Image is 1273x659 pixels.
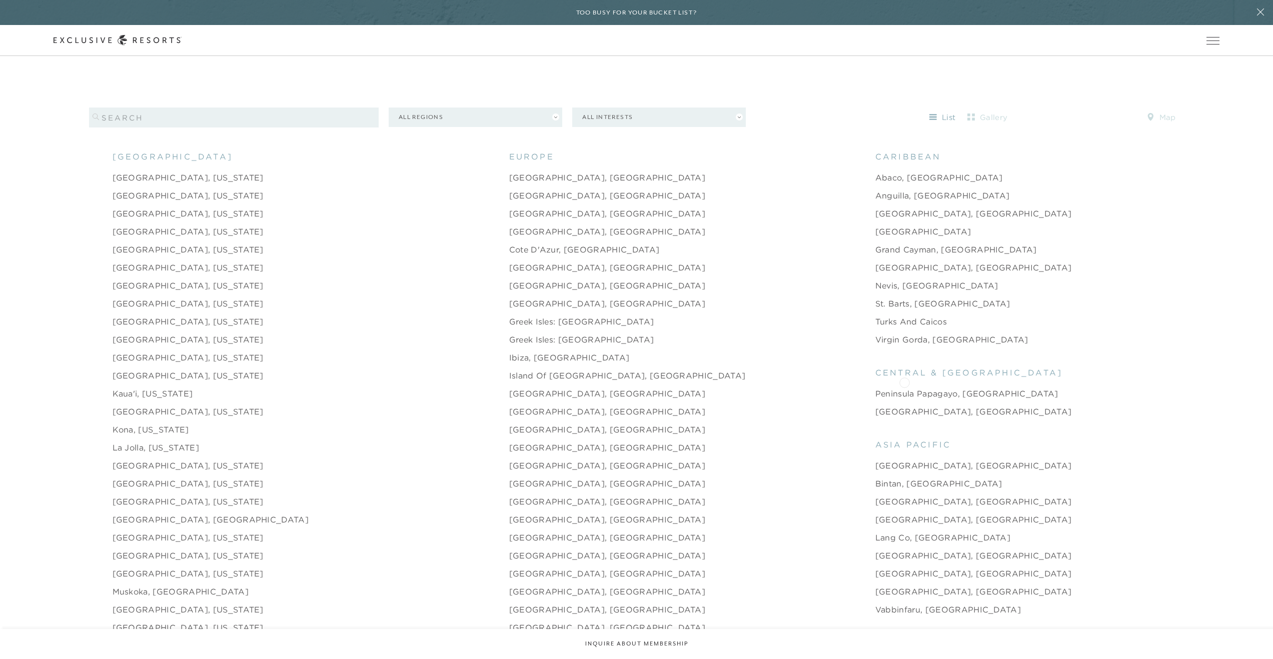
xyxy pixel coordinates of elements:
a: Muskoka, [GEOGRAPHIC_DATA] [113,585,249,597]
a: [GEOGRAPHIC_DATA], [US_STATE] [113,477,264,489]
a: [GEOGRAPHIC_DATA], [GEOGRAPHIC_DATA] [509,513,706,525]
a: Bintan, [GEOGRAPHIC_DATA] [875,477,1002,489]
a: [GEOGRAPHIC_DATA], [GEOGRAPHIC_DATA] [509,207,706,219]
a: [GEOGRAPHIC_DATA], [US_STATE] [113,171,264,183]
a: [GEOGRAPHIC_DATA], [GEOGRAPHIC_DATA] [509,585,706,597]
a: [GEOGRAPHIC_DATA], [GEOGRAPHIC_DATA] [509,567,706,579]
a: [GEOGRAPHIC_DATA], [GEOGRAPHIC_DATA] [509,171,706,183]
a: Kona, [US_STATE] [113,423,189,435]
a: [GEOGRAPHIC_DATA], [US_STATE] [113,243,264,255]
a: Abaco, [GEOGRAPHIC_DATA] [875,171,1003,183]
a: [GEOGRAPHIC_DATA], [US_STATE] [113,207,264,219]
a: [GEOGRAPHIC_DATA], [US_STATE] [113,279,264,291]
a: Ibiza, [GEOGRAPHIC_DATA] [509,351,630,363]
button: map [1139,109,1184,125]
a: [GEOGRAPHIC_DATA], [US_STATE] [113,261,264,273]
a: [GEOGRAPHIC_DATA], [GEOGRAPHIC_DATA] [875,549,1072,561]
a: Cote d'Azur, [GEOGRAPHIC_DATA] [509,243,660,255]
a: Grand Cayman, [GEOGRAPHIC_DATA] [875,243,1037,255]
a: [GEOGRAPHIC_DATA], [GEOGRAPHIC_DATA] [509,621,706,633]
button: All Regions [389,107,562,127]
a: [GEOGRAPHIC_DATA], [US_STATE] [113,351,264,363]
a: Virgin Gorda, [GEOGRAPHIC_DATA] [875,333,1028,345]
a: [GEOGRAPHIC_DATA], [US_STATE] [113,621,264,633]
a: La Jolla, [US_STATE] [113,441,199,453]
button: Open navigation [1206,37,1219,44]
a: [GEOGRAPHIC_DATA], [GEOGRAPHIC_DATA] [875,261,1072,273]
a: [GEOGRAPHIC_DATA], [US_STATE] [113,405,264,417]
button: gallery [965,109,1010,125]
a: [GEOGRAPHIC_DATA], [GEOGRAPHIC_DATA] [113,513,309,525]
span: [GEOGRAPHIC_DATA] [113,150,233,162]
a: [GEOGRAPHIC_DATA] [875,225,971,237]
a: [GEOGRAPHIC_DATA], [US_STATE] [113,333,264,345]
a: [GEOGRAPHIC_DATA], [GEOGRAPHIC_DATA] [509,405,706,417]
a: [GEOGRAPHIC_DATA], [GEOGRAPHIC_DATA] [509,189,706,201]
a: [GEOGRAPHIC_DATA], [US_STATE] [113,315,264,327]
h6: Too busy for your bucket list? [576,8,697,17]
a: [GEOGRAPHIC_DATA], [GEOGRAPHIC_DATA] [875,567,1072,579]
a: [GEOGRAPHIC_DATA], [US_STATE] [113,567,264,579]
a: [GEOGRAPHIC_DATA], [GEOGRAPHIC_DATA] [509,297,706,309]
a: [GEOGRAPHIC_DATA], [GEOGRAPHIC_DATA] [875,585,1072,597]
a: St. Barts, [GEOGRAPHIC_DATA] [875,297,1010,309]
a: [GEOGRAPHIC_DATA], [GEOGRAPHIC_DATA] [509,279,706,291]
iframe: Qualified Messenger [1227,613,1273,659]
a: [GEOGRAPHIC_DATA], [GEOGRAPHIC_DATA] [875,459,1072,471]
a: Anguilla, [GEOGRAPHIC_DATA] [875,189,1010,201]
a: [GEOGRAPHIC_DATA], [US_STATE] [113,495,264,507]
a: [GEOGRAPHIC_DATA], [US_STATE] [113,531,264,543]
a: [GEOGRAPHIC_DATA], [GEOGRAPHIC_DATA] [509,549,706,561]
a: [GEOGRAPHIC_DATA], [US_STATE] [113,225,264,237]
a: [GEOGRAPHIC_DATA], [GEOGRAPHIC_DATA] [875,495,1072,507]
a: Nevis, [GEOGRAPHIC_DATA] [875,279,998,291]
a: [GEOGRAPHIC_DATA], [GEOGRAPHIC_DATA] [509,423,706,435]
a: Greek Isles: [GEOGRAPHIC_DATA] [509,315,654,327]
a: [GEOGRAPHIC_DATA], [GEOGRAPHIC_DATA] [509,459,706,471]
a: [GEOGRAPHIC_DATA], [GEOGRAPHIC_DATA] [875,405,1072,417]
a: [GEOGRAPHIC_DATA], [US_STATE] [113,189,264,201]
a: [GEOGRAPHIC_DATA], [GEOGRAPHIC_DATA] [509,531,706,543]
a: Kaua'i, [US_STATE] [113,387,193,399]
a: [GEOGRAPHIC_DATA], [GEOGRAPHIC_DATA] [509,603,706,615]
a: Vabbinfaru, [GEOGRAPHIC_DATA] [875,603,1021,615]
button: All Interests [572,107,746,127]
a: [GEOGRAPHIC_DATA], [GEOGRAPHIC_DATA] [509,495,706,507]
a: Peninsula Papagayo, [GEOGRAPHIC_DATA] [875,387,1058,399]
span: europe [509,150,554,162]
a: Greek Isles: [GEOGRAPHIC_DATA] [509,333,654,345]
a: [GEOGRAPHIC_DATA], [US_STATE] [113,549,264,561]
a: [GEOGRAPHIC_DATA], [GEOGRAPHIC_DATA] [509,261,706,273]
a: [GEOGRAPHIC_DATA], [GEOGRAPHIC_DATA] [509,441,706,453]
a: [GEOGRAPHIC_DATA], [GEOGRAPHIC_DATA] [509,477,706,489]
span: caribbean [875,150,941,162]
a: [GEOGRAPHIC_DATA], [GEOGRAPHIC_DATA] [509,387,706,399]
a: [GEOGRAPHIC_DATA], [US_STATE] [113,369,264,381]
a: [GEOGRAPHIC_DATA], [GEOGRAPHIC_DATA] [875,207,1072,219]
span: asia pacific [875,438,951,450]
button: list [920,109,965,125]
a: Turks and Caicos [875,315,947,327]
a: [GEOGRAPHIC_DATA], [US_STATE] [113,459,264,471]
a: Island of [GEOGRAPHIC_DATA], [GEOGRAPHIC_DATA] [509,369,746,381]
a: [GEOGRAPHIC_DATA], [GEOGRAPHIC_DATA] [875,513,1072,525]
a: [GEOGRAPHIC_DATA], [US_STATE] [113,297,264,309]
a: [GEOGRAPHIC_DATA], [US_STATE] [113,603,264,615]
a: Lang Co, [GEOGRAPHIC_DATA] [875,531,1010,543]
span: central & [GEOGRAPHIC_DATA] [875,366,1062,378]
a: [GEOGRAPHIC_DATA], [GEOGRAPHIC_DATA] [509,225,706,237]
input: search [89,107,379,127]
